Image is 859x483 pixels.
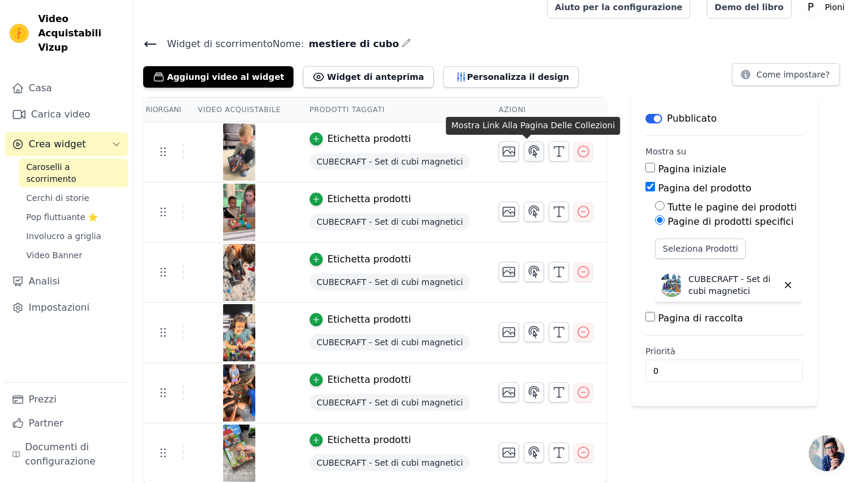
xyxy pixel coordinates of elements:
[19,159,128,187] a: Caroselli a scorrimento
[310,153,470,170] span: CUBECRAFT - Set di cubi magnetici
[5,296,128,320] a: Impostazioni
[10,24,29,43] img: Visup
[658,182,751,194] label: Pagina del prodotto
[223,364,256,422] img: vizup-images-36b9.png
[26,161,121,185] span: Caroselli a scorrimento
[310,132,411,146] button: Etichetta prodotti
[310,433,411,447] button: Etichetta prodotti
[327,252,411,267] div: Etichetta prodotti
[732,72,840,83] a: Come impostare?
[223,123,256,181] img: vizup-images-1732.png
[184,98,295,122] th: VIDEO ACQUISTABILE
[310,394,470,411] span: CUBECRAFT - Set di cubi magnetici
[327,312,411,327] div: Etichetta prodotti
[688,273,778,297] p: CUBECRAFT - Set di cubi magnetici
[295,98,484,122] th: PRODOTTI TAGGATI
[5,132,128,156] button: Crea widget
[668,202,797,213] label: Tutte le pagine dei prodotti
[484,98,607,122] th: AZIONI
[499,382,519,402] button: Cambia miniatura
[778,275,798,295] button: Elimina widget
[5,435,128,473] a: Documenti di configurazione
[5,411,128,435] a: Partner
[29,137,86,151] span: Crea widget
[310,312,411,327] button: Etichetta prodotti
[26,249,82,261] span: Video Banner
[499,322,519,342] button: Cambia miniatura
[19,209,128,225] a: Pop fluttuante ⭐
[143,98,184,122] th: RIORGANI
[26,230,101,242] span: Involucro a griglia
[809,435,845,471] div: Apri la chat
[310,454,470,471] span: CUBECRAFT - Set di cubi magnetici
[310,373,411,387] button: Etichetta prodotti
[19,247,128,264] a: Video Banner
[157,37,304,51] span: Widget di scorrimento Nome:
[19,190,128,206] a: Cerchi di storie
[304,37,399,51] span: mestiere di cubo
[303,66,433,88] button: Widget di anteprima
[5,76,128,100] a: Casa
[645,145,686,157] legend: Mostra su
[327,373,411,387] div: Etichetta prodotti
[668,216,793,227] label: Pagine di prodotti specifici
[143,66,293,88] button: Aggiungi video al widget
[223,425,256,482] img: vizup-images-4a20.png
[310,334,470,351] span: CUBECRAFT - Set di cubi magnetici
[645,345,803,357] label: Priorità
[667,112,716,126] p: Pubblicato
[19,228,128,244] a: Involucro a griglia
[443,66,579,88] button: Personalizza il design
[310,192,411,206] button: Etichetta prodotti
[5,270,128,293] a: Analisi
[327,433,411,447] div: Etichetta prodotti
[327,192,411,206] div: Etichetta prodotti
[310,252,411,267] button: Etichetta prodotti
[660,273,684,297] img: CUBECRAFT - Set di cubi magnetici
[499,442,519,463] button: Cambia miniatura
[732,63,840,86] button: Come impostare?
[658,312,743,324] label: Pagina di raccolta
[499,141,519,162] button: Cambia miniatura
[5,103,128,126] a: Carica video
[499,202,519,222] button: Cambia miniatura
[223,184,256,241] img: vizup-images-3ca0.png
[401,36,411,52] div: Modifica nome
[499,262,519,282] button: Cambia miniatura
[38,12,123,55] span: Video Acquistabili Vizup
[327,132,411,146] div: Etichetta prodotti
[26,192,89,204] span: Cerchi di storie
[5,388,128,411] a: Prezzi
[655,239,746,259] button: Seleziona Prodotti
[223,244,256,301] img: vizup-images-b920.png
[807,1,813,13] text: P
[658,163,726,175] label: Pagina iniziale
[310,213,470,230] span: CUBECRAFT - Set di cubi magnetici
[26,211,98,223] span: Pop fluttuante ⭐
[223,304,256,361] img: vizup-images-3933.png
[310,274,470,290] span: CUBECRAFT - Set di cubi magnetici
